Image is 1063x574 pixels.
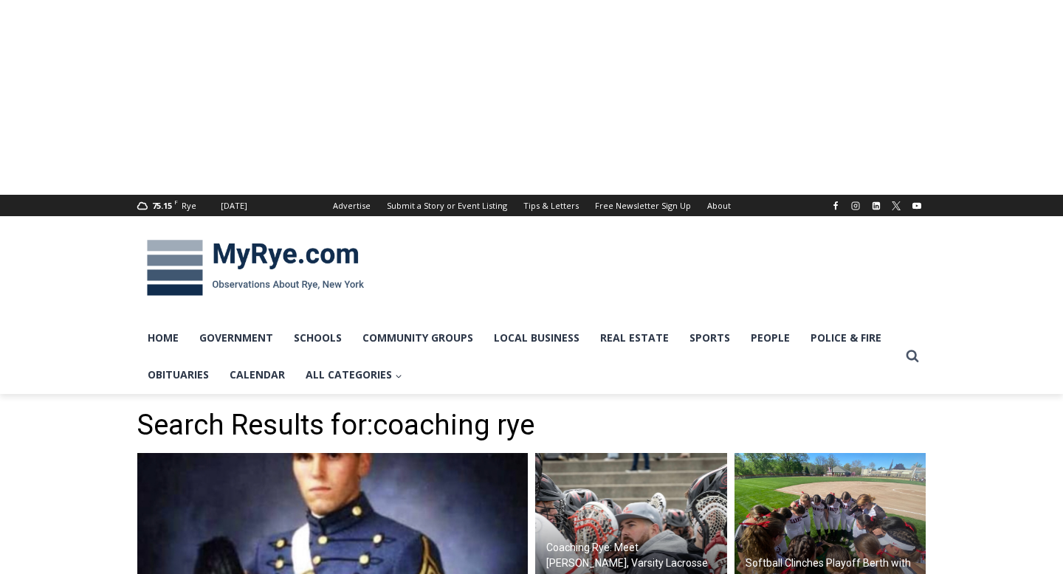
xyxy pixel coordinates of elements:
span: F [174,198,178,206]
nav: Secondary Navigation [325,195,739,216]
a: Community Groups [352,319,484,356]
a: Calendar [219,356,295,393]
a: People [740,319,800,356]
div: [DATE] [221,199,247,212]
img: MyRye.com [137,229,374,306]
a: YouTube [908,197,926,215]
a: X [887,197,905,215]
a: Free Newsletter Sign Up [587,195,699,216]
a: Obituaries [137,356,219,393]
a: Linkedin [867,197,885,215]
a: Instagram [847,197,864,215]
a: Sports [679,319,740,356]
a: Local Business [484,319,590,356]
a: Advertise [325,195,379,216]
nav: Primary Navigation [137,319,899,394]
span: All Categories [306,367,402,383]
a: Police & Fire [800,319,892,356]
a: Schools [283,319,352,356]
span: 75.15 [152,200,172,211]
a: All Categories [295,356,413,393]
a: Tips & Letters [515,195,587,216]
span: coaching rye [373,409,534,441]
div: Rye [182,199,196,212]
a: Government [189,319,283,356]
a: About [699,195,739,216]
button: View Search Form [899,343,926,370]
a: Facebook [827,197,844,215]
h1: Search Results for: [137,409,926,443]
a: Home [137,319,189,356]
a: Real Estate [590,319,679,356]
a: Submit a Story or Event Listing [379,195,515,216]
